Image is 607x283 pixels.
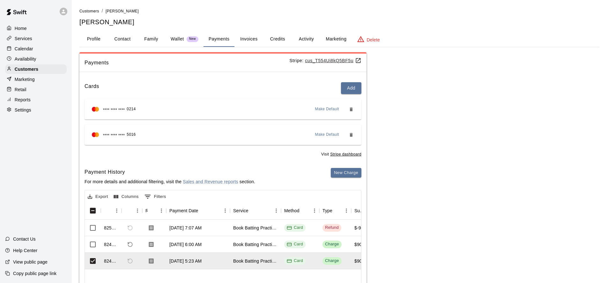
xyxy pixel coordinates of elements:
[346,130,356,140] button: Remove
[5,64,67,74] div: Customers
[321,32,352,47] button: Marketing
[125,239,136,250] span: Refund payment
[342,206,351,215] button: Menu
[234,32,263,47] button: Invoices
[263,32,292,47] button: Credits
[85,178,255,185] p: For more details and additional filtering, visit the section.
[148,206,157,215] button: Sort
[315,106,339,112] span: Make Default
[13,270,56,277] p: Copy public page link
[354,258,368,264] div: $90.00
[287,241,303,247] div: Card
[313,130,342,140] button: Make Default
[248,206,257,215] button: Sort
[13,247,37,254] p: Help Center
[15,107,31,113] p: Settings
[15,86,26,93] p: Retail
[133,206,142,215] button: Menu
[13,236,36,242] p: Contact Us
[108,32,137,47] button: Contact
[233,241,278,248] div: Book Batting Practice - Batting Cage 2
[271,206,281,215] button: Menu
[157,206,166,215] button: Menu
[5,85,67,94] div: Retail
[5,24,67,33] a: Home
[5,105,67,115] a: Settings
[85,168,255,176] h6: Payment History
[169,225,202,231] div: Sep 19, 2025, 7:07 AM
[5,44,67,54] a: Calendar
[5,75,67,84] div: Marketing
[220,206,230,215] button: Menu
[104,241,118,248] div: 824960
[127,132,136,138] span: 5016
[112,192,140,202] button: Select columns
[125,256,136,266] span: This payment has already been refunded. The refund has ID 825037
[233,258,278,264] div: Book Batting Practice - Batting Cage 1
[289,57,361,64] p: Stripe:
[5,95,67,105] a: Reports
[86,192,110,202] button: Export
[354,225,370,231] div: $-90.00
[143,192,168,202] button: Show filters
[331,168,361,178] button: New Charge
[187,37,198,41] span: New
[15,25,27,32] p: Home
[346,104,356,114] button: Remove
[102,8,103,14] li: /
[90,132,101,138] img: Credit card brand logo
[204,32,234,47] button: Payments
[79,8,99,13] a: Customers
[112,206,122,215] button: Menu
[325,241,339,247] div: Charge
[145,239,157,250] button: Download Receipt
[15,97,31,103] p: Reports
[330,152,361,156] a: Stripe dashboard
[145,222,157,234] button: Download Receipt
[145,255,157,267] button: Download Receipt
[166,202,230,220] div: Payment Date
[233,202,248,220] div: Service
[5,34,67,43] div: Services
[15,56,36,62] p: Availability
[183,179,238,184] a: Sales and Revenue reports
[287,258,303,264] div: Card
[106,9,139,13] span: [PERSON_NAME]
[354,202,365,220] div: Subtotal
[367,37,380,43] p: Delete
[104,206,113,215] button: Sort
[79,8,599,15] nav: breadcrumb
[198,206,207,215] button: Sort
[104,225,118,231] div: 825037
[79,9,99,13] span: Customers
[85,82,99,94] h6: Cards
[15,76,35,83] p: Marketing
[79,18,599,26] h5: [PERSON_NAME]
[319,202,351,220] div: Type
[284,202,300,220] div: Method
[281,202,319,220] div: Method
[79,32,599,47] div: basic tabs example
[230,202,281,220] div: Service
[305,58,361,63] a: cus_T554Ui8kQ5BF5u
[322,202,332,220] div: Type
[13,259,48,265] p: View public page
[233,225,278,231] div: Book Batting Practice - Batting Cage 1
[171,36,184,42] p: Wallet
[5,54,67,64] a: Availability
[127,106,136,112] span: 0214
[85,59,289,67] span: Payments
[169,202,198,220] div: Payment Date
[101,202,122,220] div: Id
[325,258,339,264] div: Charge
[169,241,202,248] div: Sep 19, 2025, 6:00 AM
[104,258,118,264] div: 824936
[332,206,341,215] button: Sort
[90,106,101,112] img: Credit card brand logo
[313,104,342,114] button: Make Default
